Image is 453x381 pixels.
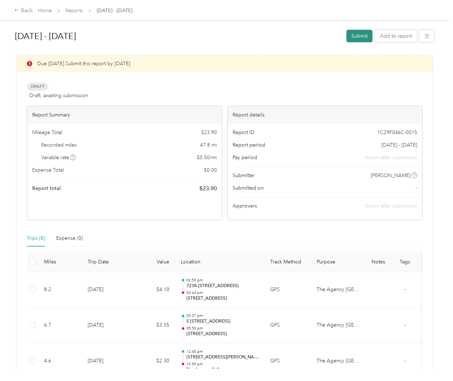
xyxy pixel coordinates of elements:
[15,28,341,45] h1: Aug 1 - 31, 2025
[82,343,132,379] td: [DATE]
[186,326,259,331] p: 05:50 pm
[233,184,264,192] span: Submitted on
[381,141,417,149] span: [DATE] - [DATE]
[197,154,217,161] span: $ 0.50 / mi
[233,154,257,161] span: Pay period
[41,141,77,149] span: Recorded miles
[233,129,255,136] span: Report ID
[264,252,311,272] th: Track Method
[186,318,259,325] p: S [STREET_ADDRESS]
[132,272,175,308] td: $4.10
[97,7,132,14] span: [DATE] - [DATE]
[233,202,257,210] span: Approvers
[404,358,406,364] span: -
[38,343,82,379] td: 4.6
[82,308,132,343] td: [DATE]
[38,8,52,14] a: Home
[38,272,82,308] td: 8.2
[404,322,406,328] span: -
[32,129,62,136] span: Mileage Total
[175,252,264,272] th: Location
[311,343,365,379] td: The Agency Salt Lake City
[82,252,132,272] th: Trip Date
[391,252,418,272] th: Tags
[228,106,422,124] div: Report details
[413,341,453,381] iframe: Everlance-gr Chat Button Frame
[233,172,255,179] span: Submitter
[201,129,217,136] span: $ 23.90
[311,272,365,308] td: The Agency Salt Lake City
[375,30,417,42] button: Add to report
[186,354,259,361] p: [STREET_ADDRESS][PERSON_NAME][PERSON_NAME]
[82,272,132,308] td: [DATE]
[204,166,217,174] span: $ 0.00
[365,154,417,161] span: shown after submission
[186,283,259,289] p: 7238–[STREET_ADDRESS]
[200,141,217,149] span: 47.8 mi
[38,252,82,272] th: Miles
[404,286,406,292] span: -
[41,154,76,161] span: Variable rate
[365,252,391,272] th: Notes
[17,55,433,72] div: Due [DATE]. Submit this report by [DATE]
[132,252,175,272] th: Value
[32,166,64,174] span: Expense Total
[65,8,83,14] a: Reports
[264,308,311,343] td: GPS
[377,129,417,136] span: 1C29F046C-0015
[264,272,311,308] td: GPS
[132,308,175,343] td: $3.35
[186,349,259,354] p: 12:45 pm
[186,295,259,302] p: [STREET_ADDRESS]
[27,82,48,91] span: Draft
[311,252,365,272] th: Purpose
[371,172,410,179] span: [PERSON_NAME]
[27,106,222,124] div: Report Summary
[233,141,265,149] span: Report period
[186,362,259,367] p: 12:59 pm
[346,30,372,42] button: Submit
[264,343,311,379] td: GPS
[14,6,33,15] div: Back
[32,185,61,192] span: Report total
[38,308,82,343] td: 6.7
[186,313,259,318] p: 05:27 pm
[416,184,417,192] span: -
[132,343,175,379] td: $2.30
[186,290,259,295] p: 03:43 pm
[311,308,365,343] td: The Agency Salt Lake City
[199,184,217,193] span: $ 23.90
[186,331,259,337] p: [STREET_ADDRESS]
[365,203,417,209] span: shown after submission
[27,234,45,242] div: Trips (8)
[186,367,259,373] p: The Agency SLC
[186,278,259,283] p: 02:59 pm
[56,234,83,242] div: Expense (0)
[29,92,88,99] span: Draft, awaiting submission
